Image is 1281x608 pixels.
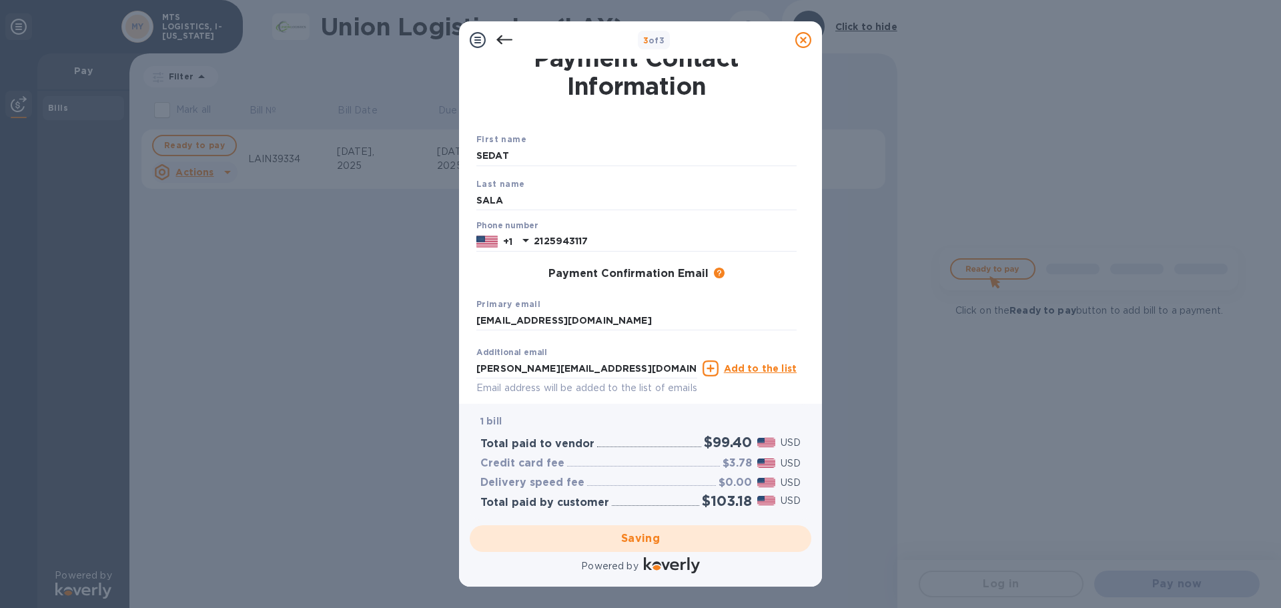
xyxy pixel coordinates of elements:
h3: $3.78 [723,457,752,470]
img: USD [757,459,775,468]
p: USD [781,436,801,450]
u: Add to the list [724,363,797,374]
p: +1 [503,235,512,248]
h3: $0.00 [719,477,752,489]
img: USD [757,478,775,487]
input: Enter your phone number [534,232,797,252]
b: First name [476,134,526,144]
p: Email address will be added to the list of emails [476,380,697,396]
b: Primary email [476,299,540,309]
h3: Credit card fee [480,457,564,470]
label: Phone number [476,222,538,230]
p: USD [781,457,801,471]
span: 3 [643,35,649,45]
p: Powered by [581,559,638,573]
b: Last name [476,179,525,189]
input: Enter your first name [476,146,797,166]
label: Additional email [476,349,547,357]
h3: Delivery speed fee [480,477,584,489]
input: Enter your primary name [476,311,797,331]
img: USD [757,496,775,505]
h3: Total paid to vendor [480,438,594,450]
h1: Payment Contact Information [476,44,797,100]
b: 1 bill [480,416,502,426]
b: of 3 [643,35,665,45]
p: USD [781,476,801,490]
img: Logo [644,557,700,573]
p: USD [781,494,801,508]
h3: Payment Confirmation Email [548,268,709,280]
h3: Total paid by customer [480,497,609,509]
h2: $99.40 [704,434,752,450]
input: Enter your last name [476,190,797,210]
h2: $103.18 [702,493,752,509]
input: Enter additional email [476,358,697,378]
img: US [476,234,498,249]
img: USD [757,438,775,447]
